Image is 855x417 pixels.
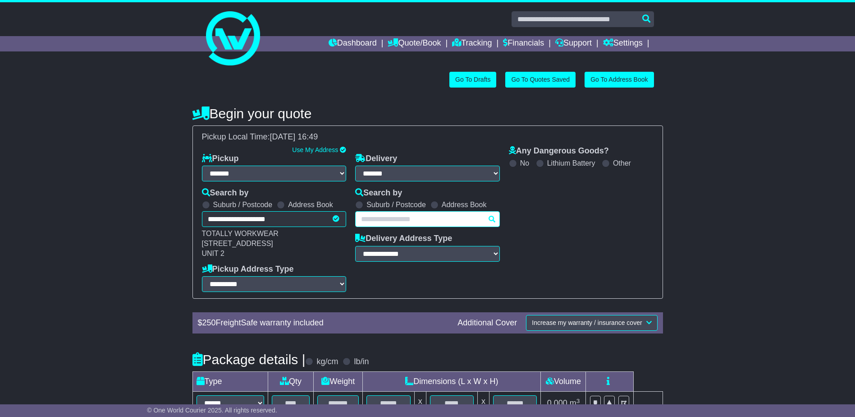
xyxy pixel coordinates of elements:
[505,72,576,88] a: Go To Quotes Saved
[316,357,338,367] label: kg/cm
[547,159,595,167] label: Lithium Battery
[520,159,529,167] label: No
[576,398,580,404] sup: 3
[585,72,654,88] a: Go To Address Book
[288,200,333,209] label: Address Book
[570,398,580,408] span: m
[366,200,426,209] label: Suburb / Postcode
[202,240,273,247] span: [STREET_ADDRESS]
[355,188,402,198] label: Search by
[541,372,586,392] td: Volume
[147,407,277,414] span: © One World Courier 2025. All rights reserved.
[414,392,426,415] td: x
[355,234,452,244] label: Delivery Address Type
[202,318,216,327] span: 250
[503,36,544,51] a: Financials
[213,200,273,209] label: Suburb / Postcode
[268,372,314,392] td: Qty
[202,250,224,257] span: UNIT 2
[388,36,441,51] a: Quote/Book
[363,372,541,392] td: Dimensions (L x W x H)
[532,319,642,326] span: Increase my warranty / insurance cover
[202,264,294,274] label: Pickup Address Type
[449,72,496,88] a: Go To Drafts
[526,315,657,331] button: Increase my warranty / insurance cover
[329,36,377,51] a: Dashboard
[555,36,592,51] a: Support
[193,318,453,328] div: $ FreightSafe warranty included
[197,132,658,142] div: Pickup Local Time:
[613,159,631,167] label: Other
[192,352,306,367] h4: Package details |
[354,357,369,367] label: lb/in
[355,154,397,164] label: Delivery
[603,36,643,51] a: Settings
[452,36,492,51] a: Tracking
[314,372,363,392] td: Weight
[547,398,567,408] span: 0.000
[442,200,487,209] label: Address Book
[202,188,249,198] label: Search by
[453,318,521,328] div: Additional Cover
[478,392,489,415] td: x
[202,154,239,164] label: Pickup
[192,372,268,392] td: Type
[509,146,609,156] label: Any Dangerous Goods?
[202,230,279,237] span: TOTALLY WORKWEAR
[270,132,318,141] span: [DATE] 16:49
[292,146,338,153] a: Use My Address
[192,106,663,121] h4: Begin your quote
